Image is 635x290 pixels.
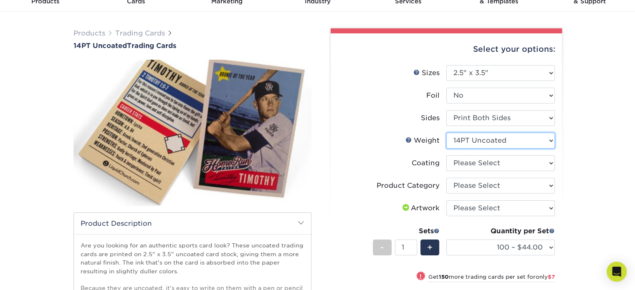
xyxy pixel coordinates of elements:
div: Coating [412,158,440,168]
span: 14PT Uncoated [73,42,127,50]
span: only [536,274,555,280]
div: Weight [405,136,440,146]
iframe: Google Customer Reviews [2,265,71,287]
div: Quantity per Set [446,226,555,236]
a: 14PT UncoatedTrading Cards [73,42,311,50]
div: Product Category [377,181,440,191]
small: Get more trading cards per set for [428,274,555,282]
div: Select your options: [337,33,555,65]
div: Artwork [401,203,440,213]
span: $7 [548,274,555,280]
div: Sides [421,113,440,123]
a: Products [73,29,105,37]
div: Open Intercom Messenger [607,262,627,282]
strong: 150 [439,274,449,280]
span: ! [420,272,422,281]
div: Sets [373,226,440,236]
h2: Product Description [74,213,311,234]
img: 14PT Uncoated 01 [73,50,311,215]
h1: Trading Cards [73,42,311,50]
span: - [380,241,384,254]
div: Sizes [413,68,440,78]
span: + [427,241,433,254]
div: Foil [426,91,440,101]
a: Trading Cards [115,29,165,37]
